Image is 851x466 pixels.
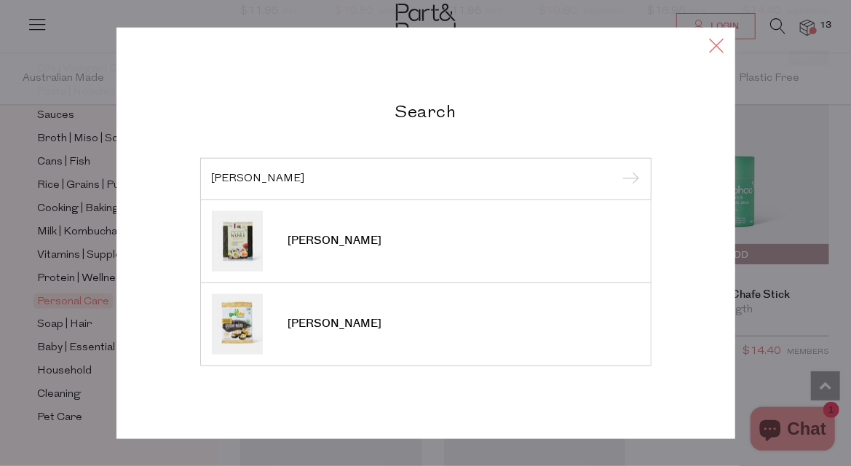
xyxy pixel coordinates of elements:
input: Search [212,173,640,184]
span: [PERSON_NAME] [288,234,382,248]
a: [PERSON_NAME] [212,293,640,354]
a: [PERSON_NAME] [212,210,640,271]
img: Sushi Nori [212,210,263,271]
h2: Search [200,100,652,122]
img: Sushi Nori [212,293,263,354]
span: [PERSON_NAME] [288,317,382,331]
